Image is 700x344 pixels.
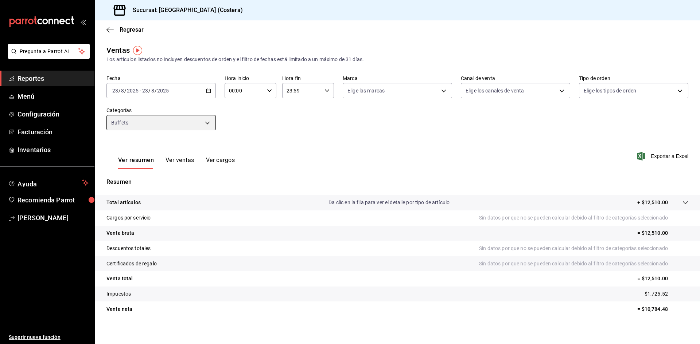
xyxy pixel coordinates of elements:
span: - [140,88,141,94]
button: Ver resumen [118,157,154,169]
span: Inventarios [17,145,89,155]
button: Pregunta a Parrot AI [8,44,90,59]
p: Venta total [106,275,133,282]
p: = $10,784.48 [637,305,688,313]
p: Sin datos por que no se pueden calcular debido al filtro de categorías seleccionado [479,245,688,252]
span: / [155,88,157,94]
p: Venta neta [106,305,132,313]
span: Sugerir nueva función [9,333,89,341]
span: / [148,88,151,94]
label: Categorías [106,108,216,113]
span: Elige las marcas [347,87,385,94]
p: Da clic en la fila para ver el detalle por tipo de artículo [328,199,450,206]
span: Ayuda [17,178,79,187]
input: -- [142,88,148,94]
span: Buffets [111,119,128,126]
p: = $12,510.00 [637,275,688,282]
span: Configuración [17,109,89,119]
label: Canal de venta [461,76,570,81]
h3: Sucursal: [GEOGRAPHIC_DATA] (Costera) [127,6,243,15]
p: - $1,725.52 [642,290,688,298]
span: Elige los tipos de orden [584,87,636,94]
span: Recomienda Parrot [17,195,89,205]
span: Regresar [120,26,144,33]
button: Ver cargos [206,157,235,169]
p: Venta bruta [106,229,134,237]
img: Tooltip marker [133,46,142,55]
div: Los artículos listados no incluyen descuentos de orden y el filtro de fechas está limitado a un m... [106,56,688,63]
button: Exportar a Excel [638,152,688,161]
p: Sin datos por que no se pueden calcular debido al filtro de categorías seleccionado [479,214,688,222]
span: Elige los canales de venta [466,87,524,94]
button: Regresar [106,26,144,33]
input: -- [112,88,118,94]
span: / [124,88,127,94]
p: Cargos por servicio [106,214,151,222]
span: Facturación [17,127,89,137]
span: Reportes [17,74,89,83]
p: = $12,510.00 [637,229,688,237]
span: / [118,88,121,94]
div: navigation tabs [118,157,235,169]
label: Hora fin [282,76,334,81]
label: Fecha [106,76,216,81]
input: ---- [157,88,169,94]
p: + $12,510.00 [637,199,668,206]
span: Pregunta a Parrot AI [20,48,78,55]
label: Tipo de orden [579,76,688,81]
p: Resumen [106,178,688,186]
label: Marca [343,76,452,81]
input: ---- [127,88,139,94]
span: Menú [17,91,89,101]
a: Pregunta a Parrot AI [5,53,90,60]
p: Certificados de regalo [106,260,157,268]
div: Ventas [106,45,130,56]
label: Hora inicio [225,76,276,81]
p: Total artículos [106,199,141,206]
button: open_drawer_menu [80,19,86,25]
p: Descuentos totales [106,245,151,252]
input: -- [121,88,124,94]
p: Sin datos por que no se pueden calcular debido al filtro de categorías seleccionado [479,260,688,268]
button: Ver ventas [166,157,194,169]
p: Impuestos [106,290,131,298]
span: [PERSON_NAME] [17,213,89,223]
input: -- [151,88,155,94]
